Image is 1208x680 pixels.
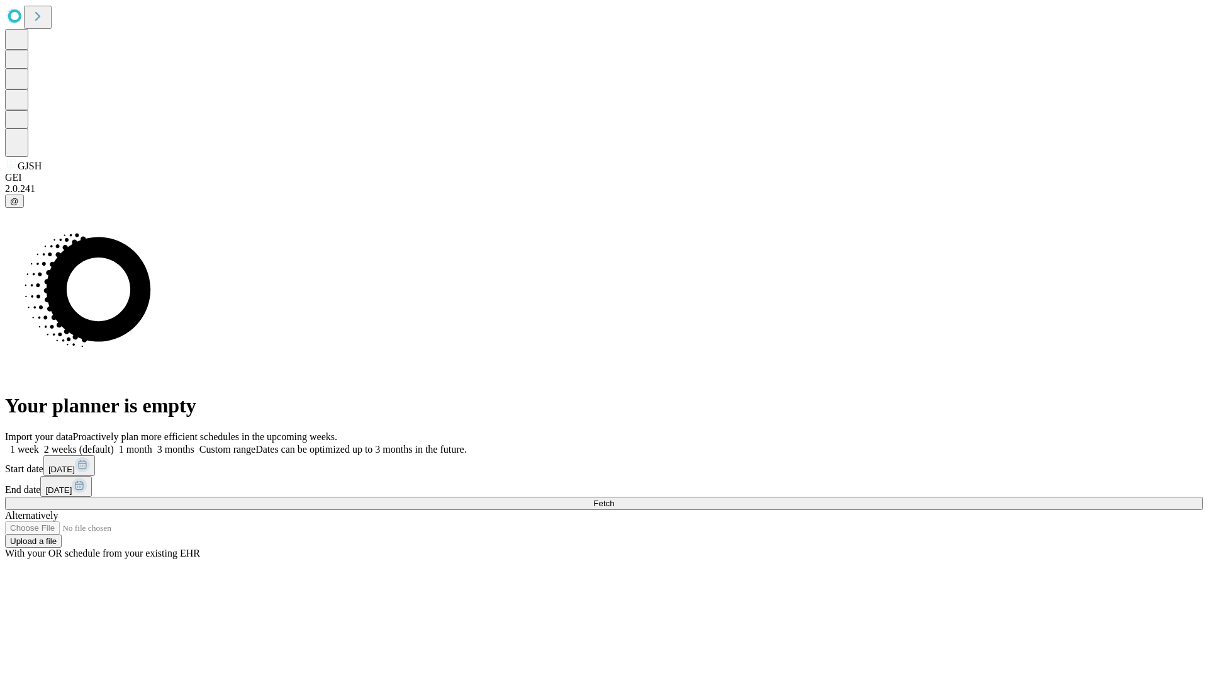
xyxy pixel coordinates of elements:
span: 2 weeks (default) [44,444,114,455]
button: [DATE] [40,476,92,497]
div: 2.0.241 [5,183,1203,195]
span: [DATE] [45,485,72,495]
span: 3 months [157,444,194,455]
span: 1 week [10,444,39,455]
span: GJSH [18,161,42,171]
button: [DATE] [43,455,95,476]
span: Fetch [593,499,614,508]
h1: Your planner is empty [5,394,1203,417]
div: GEI [5,172,1203,183]
button: Fetch [5,497,1203,510]
span: Import your data [5,431,73,442]
button: Upload a file [5,535,62,548]
span: 1 month [119,444,152,455]
span: Dates can be optimized up to 3 months in the future. [255,444,466,455]
span: [DATE] [48,465,75,474]
span: Proactively plan more efficient schedules in the upcoming weeks. [73,431,337,442]
span: Custom range [199,444,255,455]
span: @ [10,196,19,206]
button: @ [5,195,24,208]
div: End date [5,476,1203,497]
span: Alternatively [5,510,58,521]
div: Start date [5,455,1203,476]
span: With your OR schedule from your existing EHR [5,548,200,558]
